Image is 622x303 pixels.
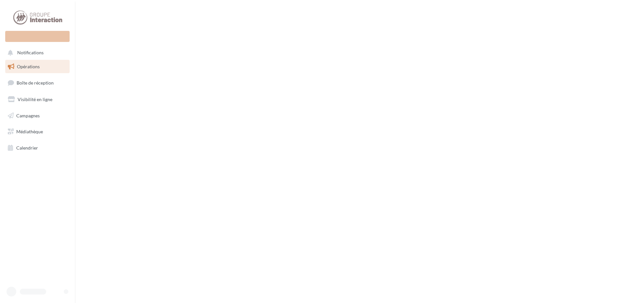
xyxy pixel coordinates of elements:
[4,141,71,155] a: Calendrier
[16,112,40,118] span: Campagnes
[4,76,71,90] a: Boîte de réception
[5,31,70,42] div: Nouvelle campagne
[17,64,40,69] span: Opérations
[4,109,71,123] a: Campagnes
[4,93,71,106] a: Visibilité en ligne
[16,129,43,134] span: Médiathèque
[18,97,52,102] span: Visibilité en ligne
[17,50,44,56] span: Notifications
[4,60,71,73] a: Opérations
[4,125,71,138] a: Médiathèque
[16,145,38,151] span: Calendrier
[17,80,54,86] span: Boîte de réception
